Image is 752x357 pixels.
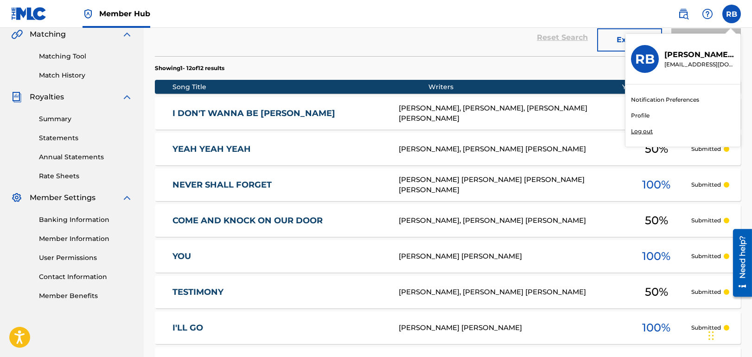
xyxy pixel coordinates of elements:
[172,82,429,92] div: Song Title
[39,234,133,244] a: Member Information
[172,215,387,226] a: COME AND KNOCK ON OUR DOOR
[678,8,689,19] img: search
[11,192,22,203] img: Member Settings
[674,5,693,23] a: Public Search
[698,5,717,23] div: Help
[39,253,133,263] a: User Permissions
[39,215,133,225] a: Banking Information
[645,284,668,300] span: 50 %
[172,287,387,298] a: TESTIMONY
[399,144,621,155] div: [PERSON_NAME], [PERSON_NAME] [PERSON_NAME]
[39,291,133,301] a: Member Benefits
[691,145,721,153] p: Submitted
[399,175,621,195] div: [PERSON_NAME] [PERSON_NAME] [PERSON_NAME] [PERSON_NAME]
[83,8,94,19] img: Top Rightsholder
[39,114,133,124] a: Summary
[642,176,670,193] span: 100 %
[11,29,23,40] img: Matching
[631,111,650,120] a: Profile
[597,28,662,52] button: Export
[399,323,621,333] div: [PERSON_NAME] [PERSON_NAME]
[121,192,133,203] img: expand
[631,127,653,136] p: Log out
[635,51,655,67] h3: RB
[39,171,133,181] a: Rate Sheets
[11,7,47,20] img: MLC Logo
[691,252,721,260] p: Submitted
[428,82,651,92] div: Writers
[642,319,670,336] span: 100 %
[691,216,721,225] p: Submitted
[39,133,133,143] a: Statements
[702,8,713,19] img: help
[664,49,735,60] p: Ronald Brown
[172,108,387,119] a: I DON'T WANNA BE [PERSON_NAME]
[99,8,150,19] span: Member Hub
[30,91,64,103] span: Royalties
[39,71,133,80] a: Match History
[708,322,714,350] div: Drag
[399,215,621,226] div: [PERSON_NAME], [PERSON_NAME] [PERSON_NAME]
[121,29,133,40] img: expand
[39,152,133,162] a: Annual Statements
[631,96,699,104] a: Notification Preferences
[645,212,668,229] span: 50 %
[39,52,133,61] a: Matching Tool
[706,312,752,357] iframe: Chat Widget
[155,64,224,72] p: Showing 1 - 12 of 12 results
[30,192,96,203] span: Member Settings
[645,141,668,157] span: 50 %
[172,323,387,333] a: I'LL GO
[691,288,721,296] p: Submitted
[722,5,741,23] div: User Menu
[691,324,721,332] p: Submitted
[172,251,387,262] a: YOU
[11,91,22,103] img: Royalties
[172,180,387,190] a: NEVER SHALL FORGET
[121,91,133,103] img: expand
[399,103,621,124] div: [PERSON_NAME], [PERSON_NAME], [PERSON_NAME] [PERSON_NAME]
[691,181,721,189] p: Submitted
[172,144,387,155] a: YEAH YEAH YEAH
[399,287,621,298] div: [PERSON_NAME], [PERSON_NAME] [PERSON_NAME]
[642,248,670,265] span: 100 %
[664,60,735,69] p: rbrown@malaco.com
[30,29,66,40] span: Matching
[39,272,133,282] a: Contact Information
[399,251,621,262] div: [PERSON_NAME] [PERSON_NAME]
[726,226,752,300] iframe: Resource Center
[622,82,729,92] span: Your Total Submitted Shares
[726,9,737,20] span: RB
